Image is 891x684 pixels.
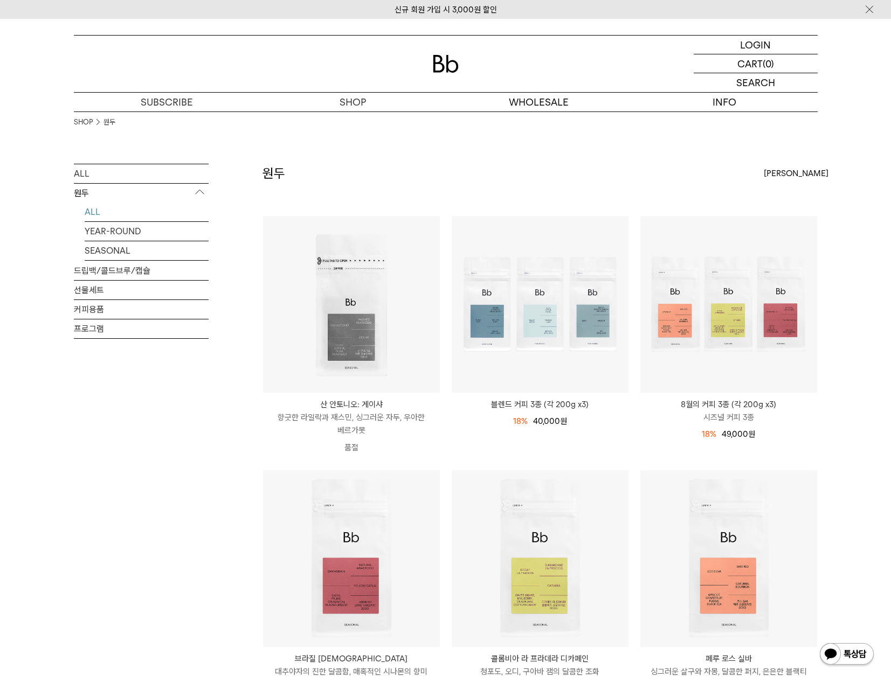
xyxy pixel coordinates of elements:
[736,73,775,92] p: SEARCH
[640,470,817,647] img: 페루 로스 실바
[74,300,209,319] a: 커피용품
[74,117,93,128] a: SHOP
[640,411,817,424] p: 시즈널 커피 3종
[640,398,817,424] a: 8월의 커피 3종 (각 200g x3) 시즈널 커피 3종
[74,281,209,299] a: 선물세트
[748,429,755,439] span: 원
[694,54,818,73] a: CART (0)
[263,411,440,437] p: 향긋한 라일락과 재스민, 싱그러운 자두, 우아한 베르가못
[722,429,755,439] span: 49,000
[533,416,567,426] span: 40,000
[103,117,115,128] a: 원두
[263,164,285,183] h2: 원두
[85,203,209,221] a: ALL
[640,665,817,678] p: 싱그러운 살구와 자몽, 달콤한 퍼지, 은은한 블랙티
[74,184,209,203] p: 원두
[702,428,716,441] div: 18%
[74,93,260,111] a: SUBSCRIBE
[74,319,209,338] a: 프로그램
[263,652,440,678] a: 브라질 [DEMOGRAPHIC_DATA] 대추야자의 진한 달콤함, 매혹적인 시나몬의 향미
[433,55,459,73] img: 로고
[263,437,440,458] p: 품절
[737,54,763,73] p: CART
[446,93,632,111] p: WHOLESALE
[694,36,818,54] a: LOGIN
[763,54,774,73] p: (0)
[640,652,817,678] a: 페루 로스 실바 싱그러운 살구와 자몽, 달콤한 퍼지, 은은한 블랙티
[452,398,628,411] a: 블렌드 커피 3종 (각 200g x3)
[560,416,567,426] span: 원
[740,36,771,54] p: LOGIN
[395,5,497,15] a: 신규 회원 가입 시 3,000원 할인
[764,167,828,180] span: [PERSON_NAME]
[263,652,440,665] p: 브라질 [DEMOGRAPHIC_DATA]
[263,398,440,411] p: 산 안토니오: 게이샤
[452,216,628,393] img: 블렌드 커피 3종 (각 200g x3)
[74,261,209,280] a: 드립백/콜드브루/캡슐
[640,216,817,393] img: 8월의 커피 3종 (각 200g x3)
[263,398,440,437] a: 산 안토니오: 게이샤 향긋한 라일락과 재스민, 싱그러운 자두, 우아한 베르가못
[263,665,440,678] p: 대추야자의 진한 달콤함, 매혹적인 시나몬의 향미
[74,164,209,183] a: ALL
[263,216,440,393] img: 산 안토니오: 게이샤
[85,241,209,260] a: SEASONAL
[513,415,528,428] div: 18%
[819,642,875,668] img: 카카오톡 채널 1:1 채팅 버튼
[632,93,818,111] p: INFO
[452,652,628,665] p: 콜롬비아 라 프라데라 디카페인
[452,665,628,678] p: 청포도, 오디, 구아바 잼의 달콤한 조화
[640,398,817,411] p: 8월의 커피 3종 (각 200g x3)
[85,222,209,241] a: YEAR-ROUND
[452,470,628,647] img: 콜롬비아 라 프라데라 디카페인
[640,652,817,665] p: 페루 로스 실바
[260,93,446,111] a: SHOP
[452,652,628,678] a: 콜롬비아 라 프라데라 디카페인 청포도, 오디, 구아바 잼의 달콤한 조화
[263,470,440,647] img: 브라질 사맘바이아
